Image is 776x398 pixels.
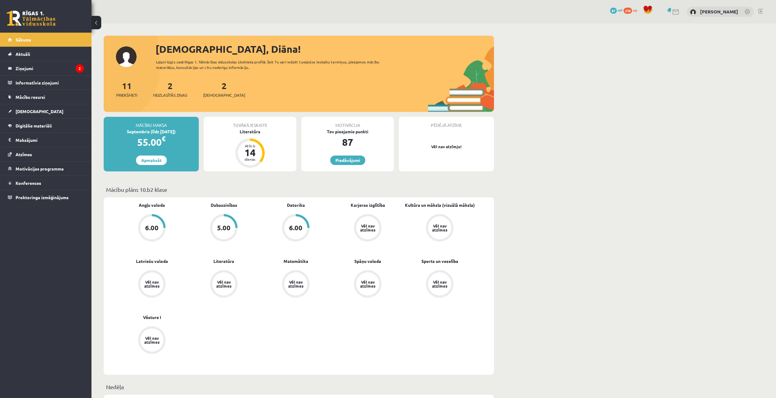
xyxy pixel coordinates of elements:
div: Atlicis [241,144,259,148]
a: Vēl nav atzīmes [116,326,188,355]
div: dienas [241,157,259,161]
a: Motivācijas programma [8,162,84,176]
span: Neizlasītās ziņas [153,92,187,98]
span: 87 [610,8,617,14]
legend: Ziņojumi [16,61,84,75]
div: [DEMOGRAPHIC_DATA], Diāna! [156,42,494,56]
span: Aktuāli [16,51,30,57]
div: 55.00 [104,135,199,149]
legend: Informatīvie ziņojumi [16,76,84,90]
a: 6.00 [260,214,332,243]
div: Tev pieejamie punkti [301,128,394,135]
span: Mācību resursi [16,94,45,100]
a: Matemātika [284,258,308,264]
span: Digitālie materiāli [16,123,52,128]
a: [PERSON_NAME] [700,9,738,15]
a: Sākums [8,33,84,47]
div: Tuvākā ieskaite [204,117,296,128]
div: Vēl nav atzīmes [431,280,448,288]
div: Vēl nav atzīmes [431,224,448,232]
a: 5.00 [188,214,260,243]
a: Latviešu valoda [136,258,168,264]
span: mP [618,8,623,13]
a: Mācību resursi [8,90,84,104]
span: [DEMOGRAPHIC_DATA] [16,109,63,114]
span: Priekšmeti [116,92,137,98]
a: Vēl nav atzīmes [116,270,188,299]
p: Nedēļa [106,383,492,391]
a: 2Neizlasītās ziņas [153,80,187,98]
div: 14 [241,148,259,157]
div: Vēl nav atzīmes [143,280,160,288]
a: [DEMOGRAPHIC_DATA] [8,104,84,118]
a: Vēsture I [143,314,161,321]
div: Mācību maksa [104,117,199,128]
img: Diāna Mežecka [690,9,696,15]
a: Vēl nav atzīmes [260,270,332,299]
div: Vēl nav atzīmes [215,280,232,288]
div: Laipni lūgts savā Rīgas 1. Tālmācības vidusskolas skolnieka profilā. Šeit Tu vari redzēt tuvojošo... [156,59,390,70]
a: 87 mP [610,8,623,13]
a: Apmaksāt [136,156,167,165]
a: Rīgas 1. Tālmācības vidusskola [7,11,55,26]
span: Motivācijas programma [16,166,64,171]
div: 6.00 [145,224,159,231]
a: Literatūra [213,258,234,264]
span: xp [633,8,637,13]
p: Vēl nav atzīmju! [402,144,491,150]
a: 2[DEMOGRAPHIC_DATA] [203,80,245,98]
a: Karjeras izglītība [351,202,385,208]
div: Vēl nav atzīmes [287,280,304,288]
div: 87 [301,135,394,149]
a: Dabaszinības [211,202,237,208]
legend: Maksājumi [16,133,84,147]
a: Kultūra un māksla (vizuālā māksla) [405,202,475,208]
a: Proktoringa izmēģinājums [8,190,84,204]
span: [DEMOGRAPHIC_DATA] [203,92,245,98]
a: Datorika [287,202,305,208]
span: € [162,134,166,143]
a: Piedāvājumi [330,156,365,165]
a: Vēl nav atzīmes [188,270,260,299]
div: Literatūra [204,128,296,135]
i: 2 [76,64,84,73]
div: Vēl nav atzīmes [143,336,160,344]
a: Ziņojumi2 [8,61,84,75]
a: Angļu valoda [139,202,165,208]
a: Vēl nav atzīmes [332,214,404,243]
div: Septembris (līdz [DATE]) [104,128,199,135]
a: Vēl nav atzīmes [404,214,476,243]
a: Spāņu valoda [354,258,381,264]
span: Konferences [16,180,41,186]
span: Sākums [16,37,31,42]
span: Atzīmes [16,152,32,157]
a: 218 xp [624,8,640,13]
div: Pēdējā atzīme [399,117,494,128]
div: Vēl nav atzīmes [359,224,376,232]
a: Konferences [8,176,84,190]
a: 11Priekšmeti [116,80,137,98]
a: Vēl nav atzīmes [332,270,404,299]
a: 6.00 [116,214,188,243]
a: Informatīvie ziņojumi [8,76,84,90]
div: Motivācija [301,117,394,128]
a: Sports un veselība [421,258,458,264]
a: Maksājumi [8,133,84,147]
p: Mācību plāns 10.b2 klase [106,185,492,194]
a: Vēl nav atzīmes [404,270,476,299]
span: Proktoringa izmēģinājums [16,195,69,200]
div: 6.00 [289,224,302,231]
a: Literatūra Atlicis 14 dienas [204,128,296,169]
span: 218 [624,8,632,14]
a: Atzīmes [8,147,84,161]
a: Aktuāli [8,47,84,61]
a: Digitālie materiāli [8,119,84,133]
div: Vēl nav atzīmes [359,280,376,288]
div: 5.00 [217,224,231,231]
